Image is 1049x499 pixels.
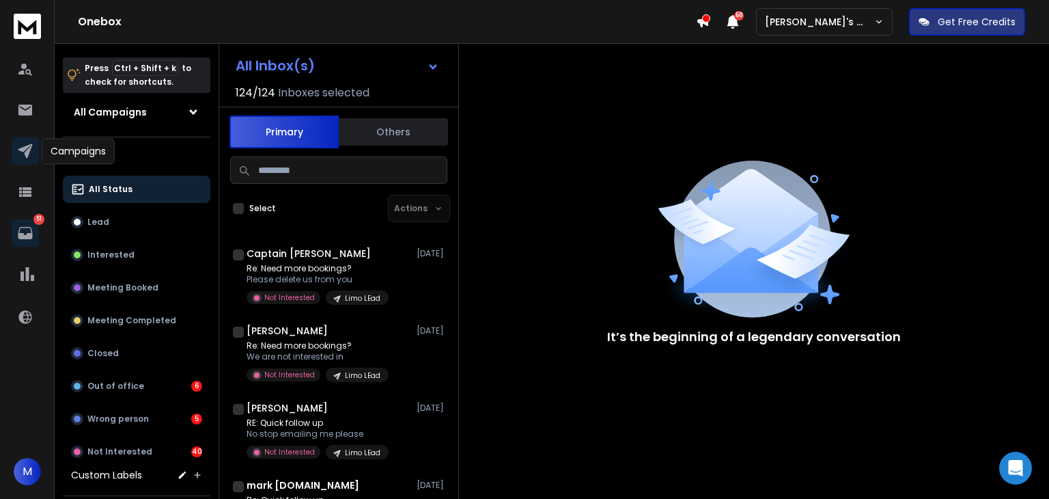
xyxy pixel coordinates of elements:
[63,241,210,269] button: Interested
[191,414,202,424] div: 5
[247,478,359,492] h1: mark [DOMAIN_NAME]
[339,117,448,147] button: Others
[236,85,275,101] span: 124 / 124
[247,351,389,362] p: We are not interested in
[12,219,39,247] a: 51
[87,381,144,392] p: Out of office
[74,105,147,119] h1: All Campaigns
[247,247,371,260] h1: Captain [PERSON_NAME]
[417,325,447,336] p: [DATE]
[85,62,191,89] p: Press to check for shortcuts.
[14,458,41,485] button: M
[999,452,1032,485] div: Open Intercom Messenger
[63,208,210,236] button: Lead
[247,429,389,440] p: No stop emailing me please
[87,414,149,424] p: Wrong person
[112,60,178,76] span: Ctrl + Shift + k
[87,315,176,326] p: Meeting Completed
[63,373,210,400] button: Out of office6
[42,138,115,164] div: Campaigns
[249,203,276,214] label: Select
[909,8,1025,36] button: Get Free Credits
[938,15,1016,29] p: Get Free Credits
[63,148,210,167] h3: Filters
[87,249,135,260] p: Interested
[87,348,119,359] p: Closed
[417,403,447,414] p: [DATE]
[63,98,210,126] button: All Campaigns
[345,448,380,458] p: Limo LEad
[765,15,874,29] p: [PERSON_NAME]'s Workspace
[63,340,210,367] button: Closed
[264,370,315,380] p: Not Interested
[607,327,901,347] p: It’s the beginning of a legendary conversation
[63,176,210,203] button: All Status
[345,370,380,381] p: Limo LEad
[63,438,210,466] button: Not Interested40
[63,405,210,433] button: Wrong person5
[191,446,202,457] div: 40
[14,14,41,39] img: logo
[63,307,210,334] button: Meeting Completed
[264,447,315,457] p: Not Interested
[87,217,109,228] p: Lead
[225,52,450,79] button: All Inbox(s)
[236,59,315,72] h1: All Inbox(s)
[247,401,328,415] h1: [PERSON_NAME]
[417,480,447,491] p: [DATE]
[417,248,447,259] p: [DATE]
[247,418,389,429] p: RE: Quick follow up
[78,14,696,30] h1: Onebox
[247,274,389,285] p: Please delete us from you
[734,11,744,21] span: 50
[264,293,315,303] p: Not Interested
[247,263,389,274] p: Re: Need more bookings?
[247,324,328,338] h1: [PERSON_NAME]
[87,282,158,293] p: Meeting Booked
[229,116,339,148] button: Primary
[89,184,132,195] p: All Status
[33,214,44,225] p: 51
[63,274,210,301] button: Meeting Booked
[278,85,369,101] h3: Inboxes selected
[191,381,202,392] div: 6
[247,340,389,351] p: Re: Need more bookings?
[87,446,152,457] p: Not Interested
[71,468,142,482] h3: Custom Labels
[345,293,380,304] p: Limo LEad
